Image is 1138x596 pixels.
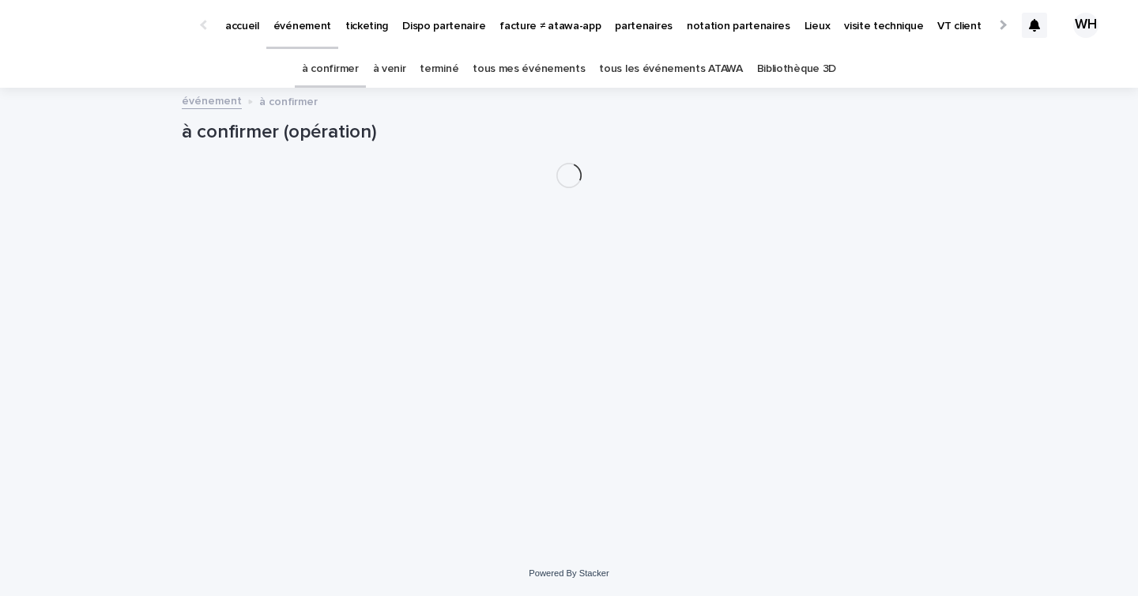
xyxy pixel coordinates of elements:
[32,9,185,41] img: Ls34BcGeRexTGTNfXpUC
[182,91,242,109] a: événement
[1073,13,1098,38] div: WH
[529,568,609,578] a: Powered By Stacker
[473,51,585,88] a: tous mes événements
[420,51,458,88] a: terminé
[599,51,742,88] a: tous les événements ATAWA
[757,51,836,88] a: Bibliothèque 3D
[373,51,406,88] a: à venir
[259,92,318,109] p: à confirmer
[182,121,956,144] h1: à confirmer (opération)
[302,51,359,88] a: à confirmer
